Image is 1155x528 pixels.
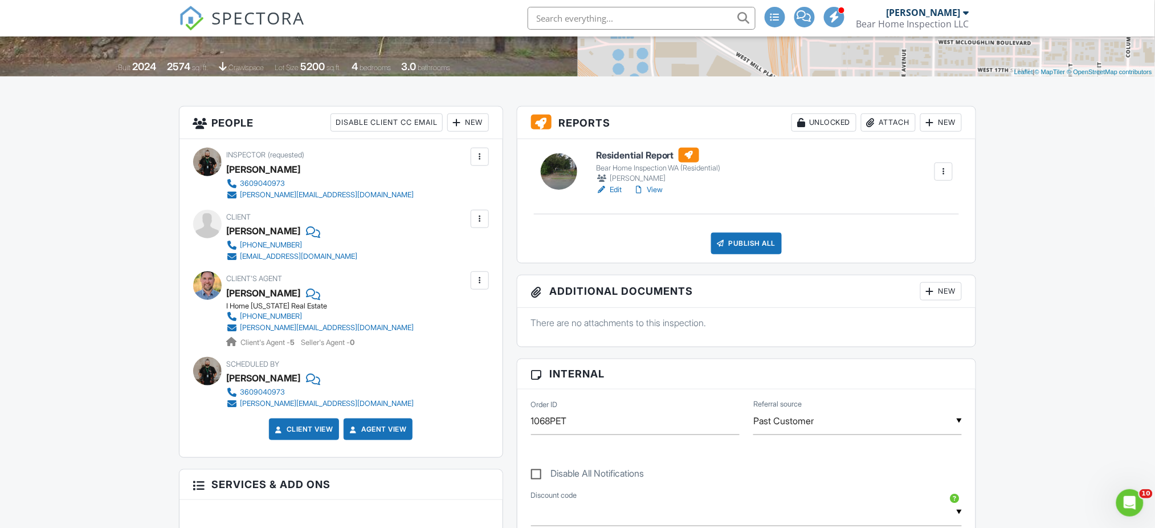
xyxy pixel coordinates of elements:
div: [PHONE_NUMBER] [240,312,303,321]
div: New [447,113,489,132]
div: [PERSON_NAME][EMAIL_ADDRESS][DOMAIN_NAME] [240,399,414,408]
a: [EMAIL_ADDRESS][DOMAIN_NAME] [227,251,358,262]
div: New [920,282,962,300]
div: [PERSON_NAME] [596,173,721,184]
div: Unlocked [791,113,856,132]
a: Residential Report Bear Home Inspection WA (Residential) [PERSON_NAME] [596,148,721,184]
span: Seller's Agent - [301,338,355,347]
div: Publish All [711,233,782,254]
a: © OpenStreetMap contributors [1067,68,1152,75]
div: [PERSON_NAME] [227,222,301,239]
a: © MapTiler [1035,68,1066,75]
a: [PERSON_NAME][EMAIL_ADDRESS][DOMAIN_NAME] [227,398,414,409]
div: [EMAIL_ADDRESS][DOMAIN_NAME] [240,252,358,261]
div: [PERSON_NAME][EMAIL_ADDRESS][DOMAIN_NAME] [240,190,414,200]
span: 10 [1140,489,1153,498]
span: crawlspace [228,63,264,72]
span: bathrooms [418,63,451,72]
span: sq. ft. [192,63,208,72]
a: Agent View [348,424,406,435]
span: Client's Agent [227,274,283,283]
span: (requested) [268,151,305,159]
span: Scheduled By [227,360,280,368]
a: [PERSON_NAME] [227,285,301,302]
a: 3609040973 [227,178,414,189]
iframe: Intercom live chat [1116,489,1144,517]
div: [PERSON_NAME] [227,369,301,387]
h3: Internal [517,359,976,389]
span: Built [118,63,130,72]
span: Client's Agent - [241,338,297,347]
a: [PHONE_NUMBER] [227,311,414,322]
div: [PHONE_NUMBER] [240,241,303,250]
a: [PHONE_NUMBER] [227,239,358,251]
span: SPECTORA [212,6,305,30]
span: Inspector [227,151,266,159]
strong: 5 [291,338,295,347]
span: Client [227,213,251,221]
div: Bear Home Inspection WA (Residential) [596,164,721,173]
a: Leaflet [1014,68,1033,75]
label: Discount code [531,490,577,501]
a: [PERSON_NAME][EMAIL_ADDRESS][DOMAIN_NAME] [227,189,414,201]
span: Lot Size [275,63,299,72]
div: 4 [352,60,358,72]
div: 3.0 [402,60,417,72]
div: 2024 [132,60,156,72]
div: 2574 [167,60,190,72]
img: The Best Home Inspection Software - Spectora [179,6,204,31]
a: Edit [596,184,622,196]
label: Disable All Notifications [531,468,644,482]
a: Client View [273,424,333,435]
div: Disable Client CC Email [330,113,443,132]
h3: Reports [517,107,976,139]
input: Search everything... [528,7,756,30]
h3: Additional Documents [517,275,976,308]
div: | [1011,67,1155,77]
div: 3609040973 [240,179,285,188]
label: Order ID [531,400,558,410]
h3: Services & Add ons [179,470,503,499]
label: Referral source [753,399,802,409]
div: 3609040973 [240,388,285,397]
span: sq.ft. [326,63,341,72]
a: View [633,184,663,196]
span: bedrooms [360,63,391,72]
div: Attach [861,113,916,132]
strong: 0 [350,338,355,347]
a: SPECTORA [179,15,305,39]
div: Bear Home Inspection LLC [856,18,969,30]
h6: Residential Report [596,148,721,163]
a: [PERSON_NAME][EMAIL_ADDRESS][DOMAIN_NAME] [227,322,414,334]
h3: People [179,107,503,139]
div: New [920,113,962,132]
a: 3609040973 [227,387,414,398]
div: 5200 [300,60,325,72]
div: [PERSON_NAME][EMAIL_ADDRESS][DOMAIN_NAME] [240,323,414,332]
div: [PERSON_NAME] [227,161,301,178]
div: I Home [US_STATE] Real Estate [227,302,423,311]
p: There are no attachments to this inspection. [531,316,962,329]
div: [PERSON_NAME] [887,7,961,18]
